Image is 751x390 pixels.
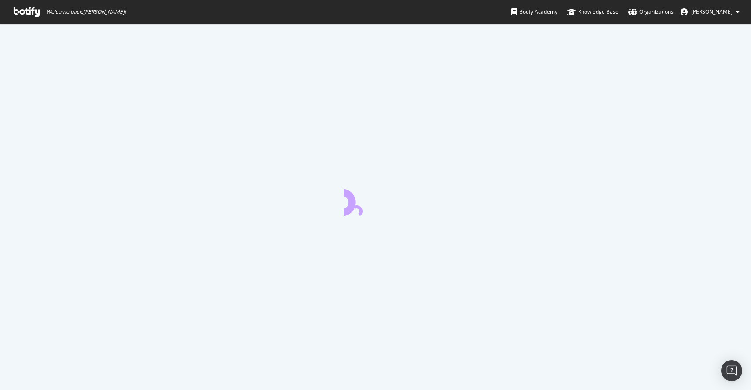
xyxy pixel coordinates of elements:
[567,7,619,16] div: Knowledge Base
[628,7,674,16] div: Organizations
[691,8,733,15] span: Austin Sarles
[344,184,407,216] div: animation
[46,8,126,15] span: Welcome back, [PERSON_NAME] !
[511,7,557,16] div: Botify Academy
[721,360,742,381] div: Open Intercom Messenger
[674,5,747,19] button: [PERSON_NAME]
